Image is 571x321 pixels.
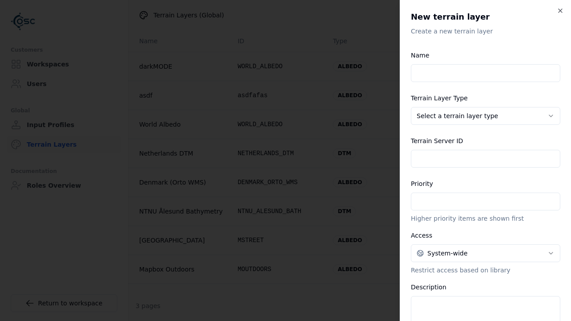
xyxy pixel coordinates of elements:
[411,95,468,102] label: Terrain Layer Type
[411,232,432,239] label: Access
[411,180,433,187] label: Priority
[411,11,560,23] h2: New terrain layer
[411,137,463,144] label: Terrain Server ID
[411,266,560,275] p: Restrict access based on library
[411,52,429,59] label: Name
[411,27,560,36] p: Create a new terrain layer
[411,214,560,223] p: Higher priority items are shown first
[411,284,447,291] label: Description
